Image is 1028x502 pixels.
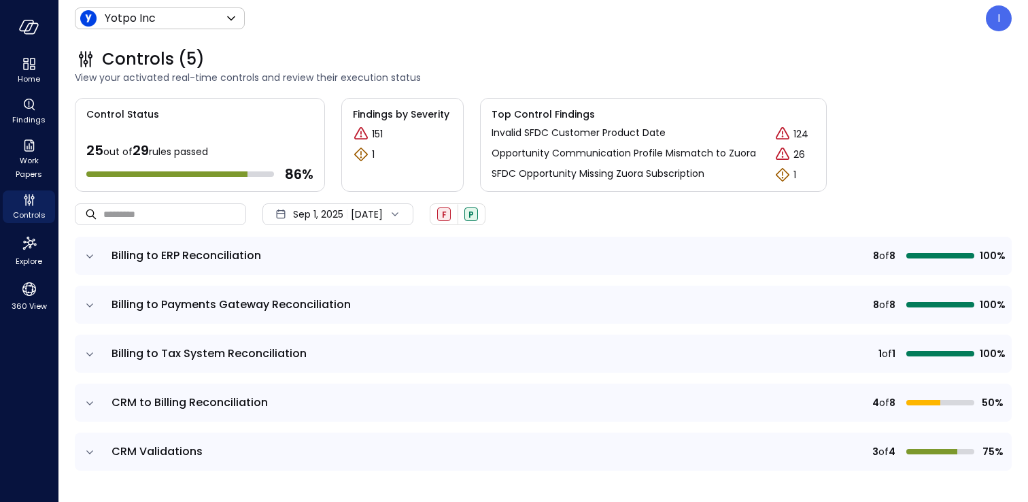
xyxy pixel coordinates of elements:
[112,297,351,312] span: Billing to Payments Gateway Reconciliation
[872,444,878,459] span: 3
[492,146,756,163] a: Opportunity Communication Profile Mismatch to Zuora
[492,167,704,183] a: SFDC Opportunity Missing Zuora Subscription
[83,250,97,263] button: expand row
[3,54,55,87] div: Home
[873,297,879,312] span: 8
[86,141,103,160] span: 25
[980,248,1004,263] span: 100%
[872,395,879,410] span: 4
[889,395,895,410] span: 8
[353,126,369,142] div: Critical
[83,397,97,410] button: expand row
[442,209,447,220] span: F
[980,297,1004,312] span: 100%
[980,395,1004,410] span: 50%
[492,126,666,140] p: Invalid SFDC Customer Product Date
[105,10,156,27] p: Yotpo Inc
[83,348,97,361] button: expand row
[8,154,50,181] span: Work Papers
[468,209,474,220] span: P
[149,145,208,158] span: rules passed
[3,136,55,182] div: Work Papers
[793,127,808,141] p: 124
[102,48,205,70] span: Controls (5)
[133,141,149,160] span: 29
[75,99,159,122] span: Control Status
[892,346,895,361] span: 1
[980,346,1004,361] span: 100%
[774,167,791,183] div: Warning
[980,444,1004,459] span: 75%
[12,113,46,127] span: Findings
[464,207,478,221] div: Passed
[879,248,889,263] span: of
[997,10,1000,27] p: I
[878,444,889,459] span: of
[3,231,55,269] div: Explore
[353,107,452,122] span: Findings by Severity
[878,346,882,361] span: 1
[492,146,756,161] p: Opportunity Communication Profile Mismatch to Zuora
[103,145,133,158] span: out of
[889,248,895,263] span: 8
[793,168,796,182] p: 1
[112,248,261,263] span: Billing to ERP Reconciliation
[80,10,97,27] img: Icon
[3,95,55,128] div: Findings
[879,395,889,410] span: of
[986,5,1012,31] div: Ivailo Emanuilov
[112,444,203,459] span: CRM Validations
[774,126,791,142] div: Critical
[13,208,46,222] span: Controls
[83,446,97,459] button: expand row
[353,146,369,163] div: Warning
[18,72,40,86] span: Home
[112,395,268,410] span: CRM to Billing Reconciliation
[492,107,815,122] span: Top Control Findings
[492,167,704,181] p: SFDC Opportunity Missing Zuora Subscription
[3,190,55,223] div: Controls
[112,346,307,361] span: Billing to Tax System Reconciliation
[372,127,383,141] p: 151
[889,297,895,312] span: 8
[372,148,375,162] p: 1
[437,207,451,221] div: Failed
[75,70,1012,85] span: View your activated real-time controls and review their execution status
[774,146,791,163] div: Critical
[285,165,313,183] span: 86 %
[793,148,805,162] p: 26
[879,297,889,312] span: of
[293,207,343,222] span: Sep 1, 2025
[873,248,879,263] span: 8
[16,254,42,268] span: Explore
[492,126,666,142] a: Invalid SFDC Customer Product Date
[12,299,47,313] span: 360 View
[83,299,97,312] button: expand row
[3,278,55,314] div: 360 View
[889,444,895,459] span: 4
[882,346,892,361] span: of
